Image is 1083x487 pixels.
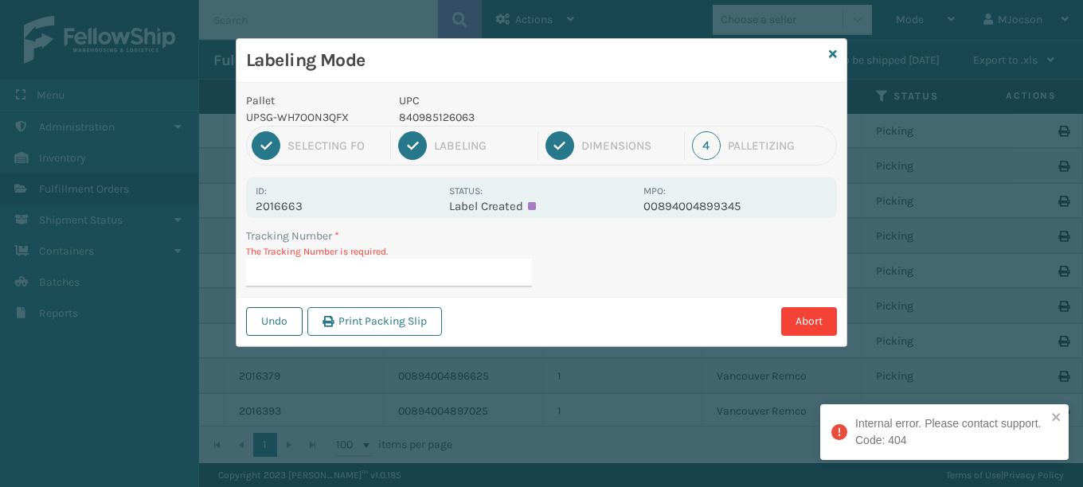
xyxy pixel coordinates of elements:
[781,307,837,336] button: Abort
[643,199,827,213] p: 00894004899345
[246,228,339,244] label: Tracking Number
[246,307,303,336] button: Undo
[581,138,677,153] div: Dimensions
[287,138,383,153] div: Selecting FO
[855,415,1046,449] div: Internal error. Please contact support. Code: 404
[246,109,380,126] p: UPSG-WH7OON3QFX
[246,92,380,109] p: Pallet
[545,131,574,160] div: 3
[246,49,823,72] h3: Labeling Mode
[449,185,483,197] label: Status:
[399,92,634,109] p: UPC
[398,131,427,160] div: 2
[449,199,633,213] p: Label Created
[252,131,280,160] div: 1
[256,199,440,213] p: 2016663
[434,138,530,153] div: Labeling
[1051,411,1062,426] button: close
[399,109,634,126] p: 840985126063
[307,307,442,336] button: Print Packing Slip
[246,244,532,259] p: The Tracking Number is required.
[256,185,267,197] label: Id:
[692,131,721,160] div: 4
[643,185,666,197] label: MPO:
[728,138,831,153] div: Palletizing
